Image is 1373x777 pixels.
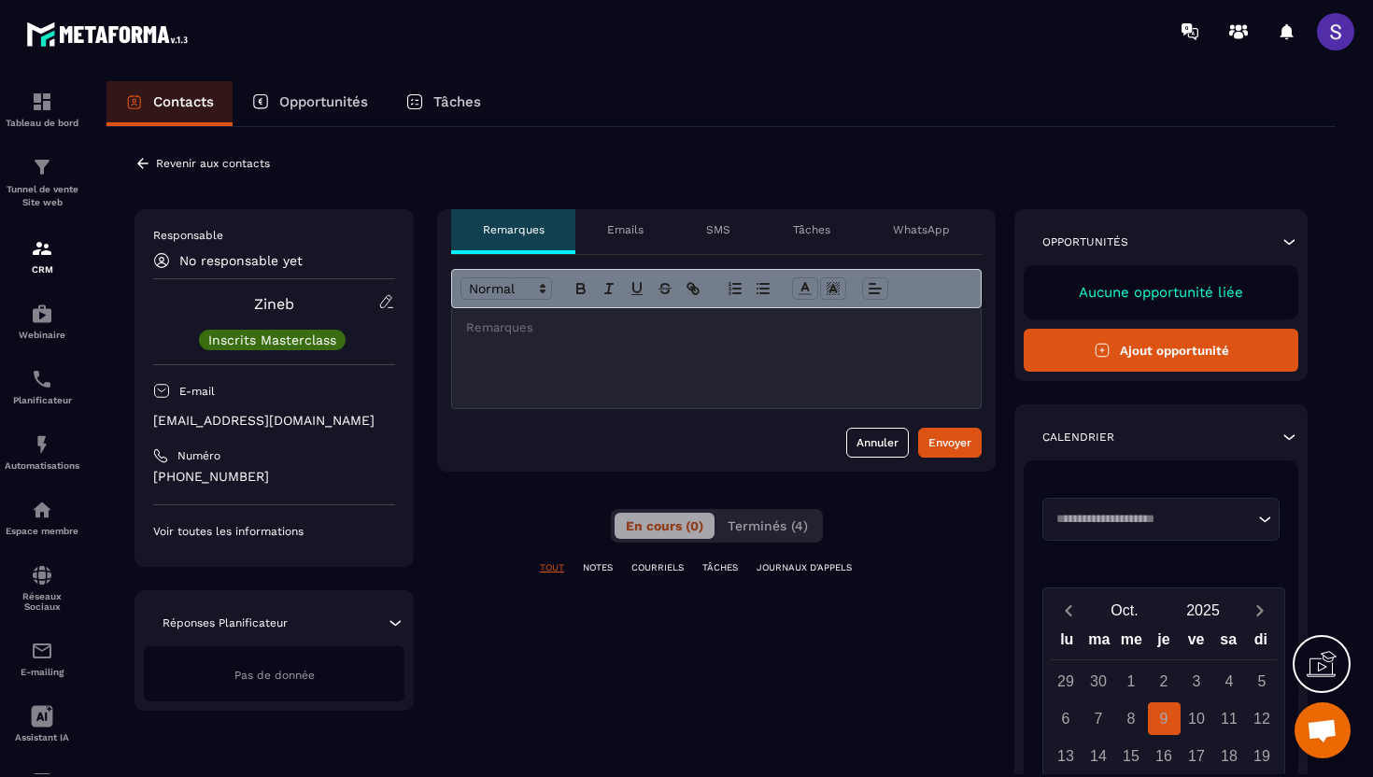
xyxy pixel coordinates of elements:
[5,550,79,626] a: social-networksocial-networkRéseaux Sociaux
[31,640,53,662] img: email
[793,222,830,237] p: Tâches
[583,561,613,574] p: NOTES
[1244,627,1277,659] div: di
[918,428,982,458] button: Envoyer
[179,384,215,399] p: E-mail
[177,448,220,463] p: Numéro
[153,93,214,110] p: Contacts
[1051,627,1083,659] div: lu
[5,289,79,354] a: automationsautomationsWebinaire
[1295,702,1351,758] div: Ouvrir le chat
[607,222,644,237] p: Emails
[179,253,303,268] p: No responsable yet
[31,237,53,260] img: formation
[254,295,294,313] a: Zineb
[846,428,909,458] button: Annuler
[208,333,336,346] p: Inscrits Masterclass
[483,222,545,237] p: Remarques
[1148,740,1181,772] div: 16
[1115,665,1148,698] div: 1
[1181,740,1213,772] div: 17
[1050,665,1083,698] div: 29
[31,156,53,178] img: formation
[5,691,79,756] a: Assistant IA
[1042,498,1280,541] div: Search for option
[156,157,270,170] p: Revenir aux contacts
[1148,627,1181,659] div: je
[5,419,79,485] a: automationsautomationsAutomatisations
[1213,740,1246,772] div: 18
[5,667,79,677] p: E-mailing
[1083,702,1115,735] div: 7
[1242,598,1277,623] button: Next month
[5,485,79,550] a: automationsautomationsEspace membre
[153,524,395,539] p: Voir toutes les informations
[233,81,387,126] a: Opportunités
[1246,665,1279,698] div: 5
[5,395,79,405] p: Planificateur
[153,412,395,430] p: [EMAIL_ADDRESS][DOMAIN_NAME]
[1212,627,1245,659] div: sa
[5,330,79,340] p: Webinaire
[1213,702,1246,735] div: 11
[234,669,315,682] span: Pas de donnée
[1042,234,1128,249] p: Opportunités
[1148,665,1181,698] div: 2
[279,93,368,110] p: Opportunités
[1050,702,1083,735] div: 6
[5,264,79,275] p: CRM
[1181,702,1213,735] div: 10
[153,228,395,243] p: Responsable
[928,433,971,452] div: Envoyer
[1164,594,1242,627] button: Open years overlay
[757,561,852,574] p: JOURNAUX D'APPELS
[31,433,53,456] img: automations
[5,626,79,691] a: emailemailE-mailing
[106,81,233,126] a: Contacts
[1213,665,1246,698] div: 4
[5,732,79,742] p: Assistant IA
[1246,702,1279,735] div: 12
[1180,627,1212,659] div: ve
[1083,627,1116,659] div: ma
[1148,702,1181,735] div: 9
[5,223,79,289] a: formationformationCRM
[1246,740,1279,772] div: 19
[5,142,79,223] a: formationformationTunnel de vente Site web
[716,513,819,539] button: Terminés (4)
[153,468,395,486] p: [PHONE_NUMBER]
[1024,329,1298,372] button: Ajout opportunité
[1083,740,1115,772] div: 14
[31,303,53,325] img: automations
[1083,665,1115,698] div: 30
[31,91,53,113] img: formation
[5,77,79,142] a: formationformationTableau de bord
[31,499,53,521] img: automations
[1181,665,1213,698] div: 3
[626,518,703,533] span: En cours (0)
[893,222,950,237] p: WhatsApp
[728,518,808,533] span: Terminés (4)
[31,564,53,586] img: social-network
[5,354,79,419] a: schedulerschedulerPlanificateur
[5,118,79,128] p: Tableau de bord
[5,183,79,209] p: Tunnel de vente Site web
[163,615,288,630] p: Réponses Planificateur
[433,93,481,110] p: Tâches
[1051,598,1085,623] button: Previous month
[1042,284,1280,301] p: Aucune opportunité liée
[702,561,738,574] p: TÂCHES
[706,222,730,237] p: SMS
[1050,740,1083,772] div: 13
[1115,627,1148,659] div: me
[1085,594,1164,627] button: Open months overlay
[1050,510,1253,529] input: Search for option
[631,561,684,574] p: COURRIELS
[1115,740,1148,772] div: 15
[540,561,564,574] p: TOUT
[387,81,500,126] a: Tâches
[5,526,79,536] p: Espace membre
[5,460,79,471] p: Automatisations
[5,591,79,612] p: Réseaux Sociaux
[1115,702,1148,735] div: 8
